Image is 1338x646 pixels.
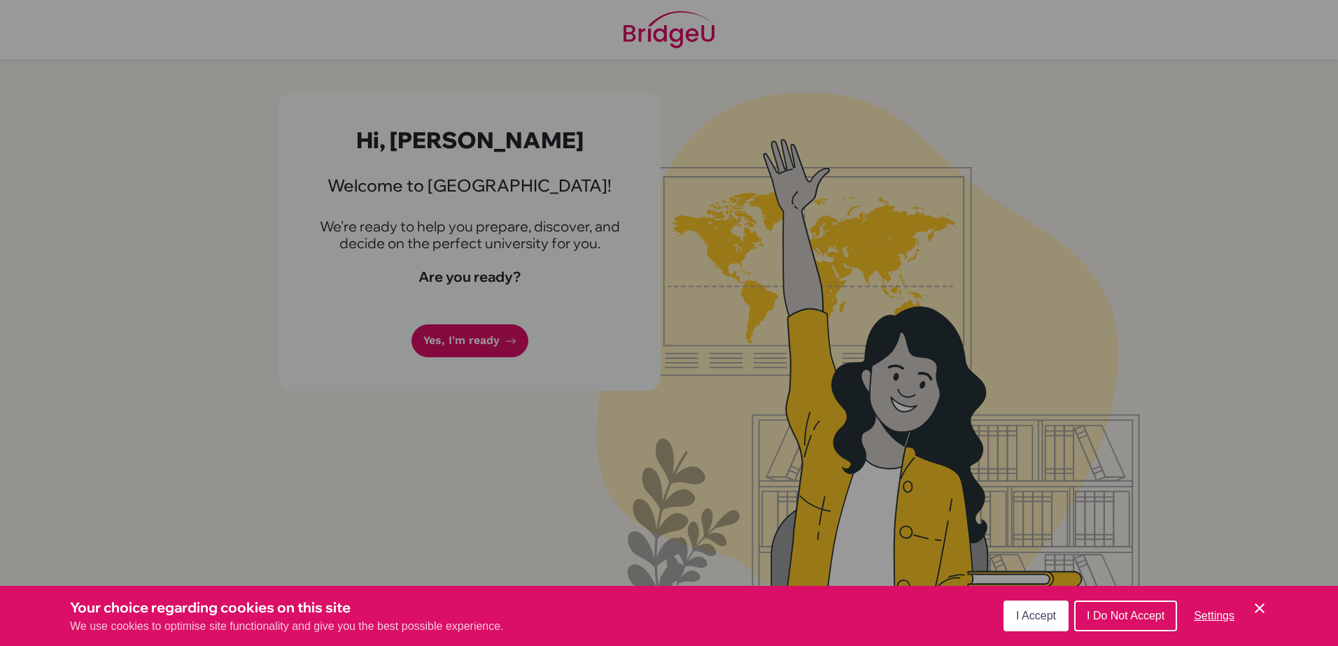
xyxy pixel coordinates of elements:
h3: Your choice regarding cookies on this site [70,597,504,618]
span: I Accept [1016,610,1056,622]
span: Settings [1194,610,1234,622]
button: Save and close [1251,600,1268,617]
p: We use cookies to optimise site functionality and give you the best possible experience. [70,618,504,635]
span: I Do Not Accept [1087,610,1164,622]
button: I Accept [1003,601,1069,631]
button: Settings [1183,602,1246,630]
button: I Do Not Accept [1074,601,1177,631]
